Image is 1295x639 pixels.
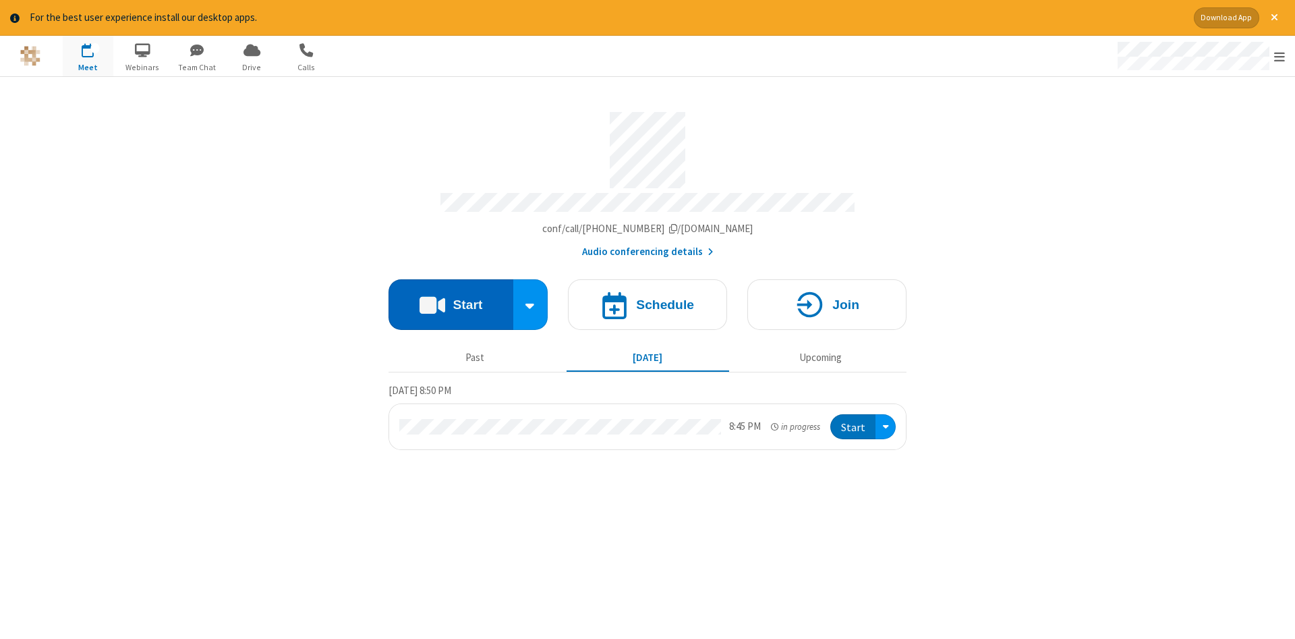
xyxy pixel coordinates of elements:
[568,279,727,330] button: Schedule
[5,36,55,76] button: Logo
[394,345,556,371] button: Past
[542,222,753,235] span: Copy my meeting room link
[1105,36,1295,76] div: Open menu
[63,61,113,74] span: Meet
[567,345,729,371] button: [DATE]
[388,384,451,397] span: [DATE] 8:50 PM
[30,10,1184,26] div: For the best user experience install our desktop apps.
[875,414,896,439] div: Open menu
[513,279,548,330] div: Start conference options
[729,419,761,435] div: 8:45 PM
[453,298,482,311] h4: Start
[388,279,513,330] button: Start
[636,298,694,311] h4: Schedule
[388,383,906,450] section: Today's Meetings
[739,345,902,371] button: Upcoming
[771,420,820,433] em: in progress
[281,61,332,74] span: Calls
[1264,7,1285,28] button: Close alert
[20,46,40,66] img: QA Selenium DO NOT DELETE OR CHANGE
[1194,7,1259,28] button: Download App
[117,61,168,74] span: Webinars
[830,414,875,439] button: Start
[582,244,714,260] button: Audio conferencing details
[172,61,223,74] span: Team Chat
[227,61,277,74] span: Drive
[832,298,859,311] h4: Join
[747,279,906,330] button: Join
[91,43,100,53] div: 1
[388,102,906,259] section: Account details
[542,221,753,237] button: Copy my meeting room linkCopy my meeting room link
